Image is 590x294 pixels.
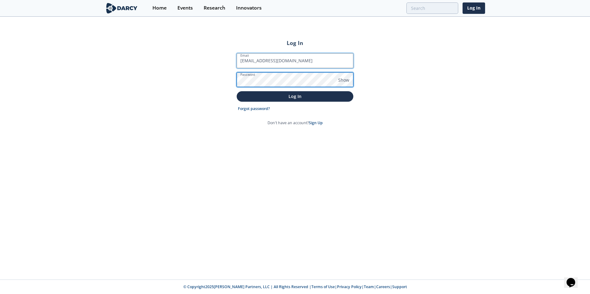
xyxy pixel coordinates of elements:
[406,2,458,14] input: Advanced Search
[152,6,167,10] div: Home
[337,284,362,289] a: Privacy Policy
[177,6,193,10] div: Events
[338,77,349,83] span: Show
[237,91,353,101] button: Log In
[241,93,349,100] p: Log In
[309,120,323,125] a: Sign Up
[376,284,390,289] a: Careers
[564,269,584,288] iframe: chat widget
[240,53,249,58] label: Email
[311,284,335,289] a: Terms of Use
[268,120,323,126] p: Don't have an account?
[392,284,407,289] a: Support
[240,72,255,77] label: Password
[238,106,270,112] a: Forgot password?
[236,6,262,10] div: Innovators
[67,284,523,290] p: © Copyright 2025 [PERSON_NAME] Partners, LLC | All Rights Reserved | | | | |
[105,3,139,14] img: logo-wide.svg
[364,284,374,289] a: Team
[463,2,485,14] a: Log In
[204,6,225,10] div: Research
[237,39,353,47] h2: Log In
